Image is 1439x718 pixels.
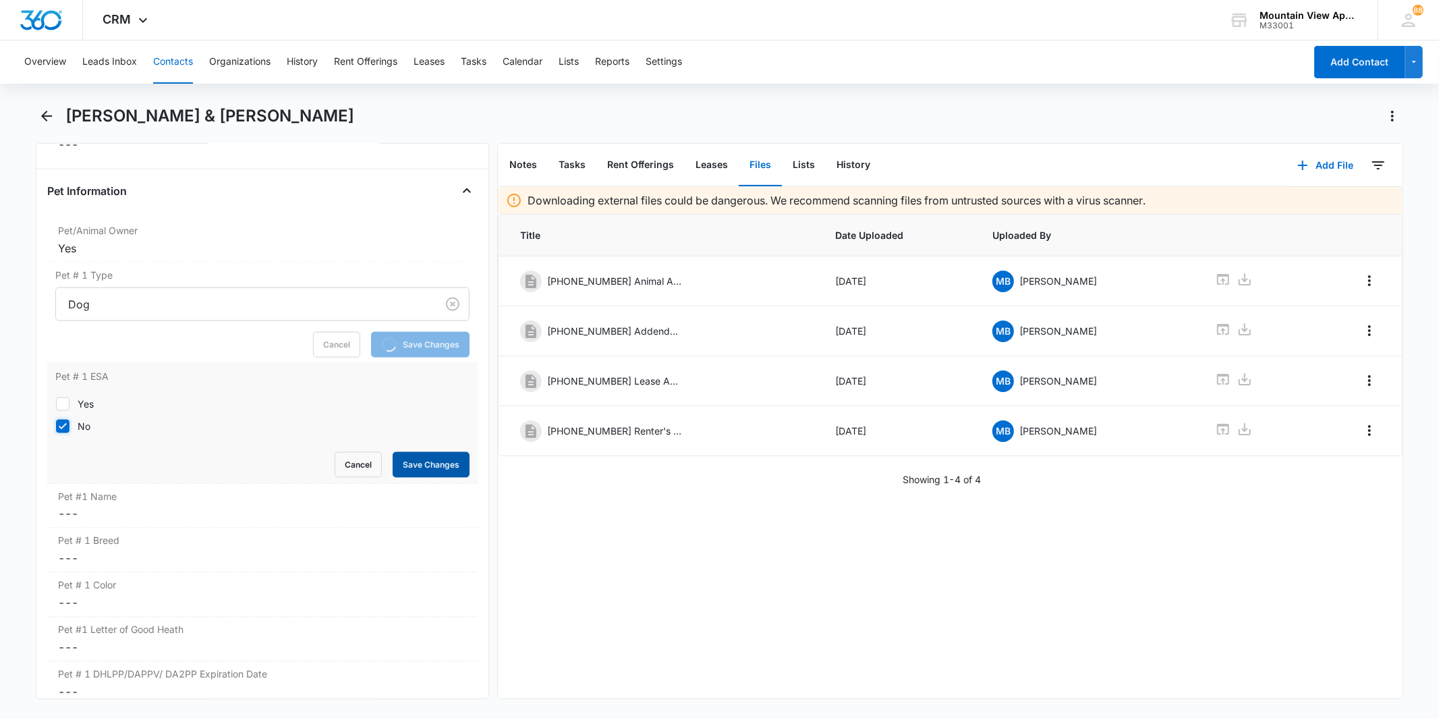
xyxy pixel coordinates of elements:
div: Pet #1 Letter of Good Heath--- [47,617,477,662]
p: [PERSON_NAME] [1019,424,1097,438]
div: Pet # 1 Breed--- [47,528,477,573]
label: Pet # 1 ESA [55,369,469,383]
span: Date Uploaded [835,228,960,242]
div: account id [1260,21,1358,30]
div: notifications count [1413,5,1423,16]
button: Add Contact [1314,46,1405,78]
p: [PERSON_NAME] [1019,374,1097,388]
h4: Pet Information [47,183,127,199]
label: Pet # 1 Color [58,578,466,592]
td: [DATE] [819,306,976,356]
div: account name [1260,10,1358,21]
span: MB [992,321,1014,342]
button: Overflow Menu [1359,270,1380,292]
button: Rent Offerings [596,144,685,186]
button: Settings [646,40,682,84]
dd: --- [58,506,466,522]
button: Back [36,105,57,127]
h1: [PERSON_NAME] & [PERSON_NAME] [65,106,354,126]
p: [PHONE_NUMBER] Addendums.pdf [547,324,682,338]
span: 88 [1413,5,1423,16]
button: Leases [414,40,445,84]
button: Overflow Menu [1359,420,1380,441]
button: Tasks [461,40,486,84]
button: Save Changes [393,452,470,478]
span: Uploaded By [992,228,1183,242]
div: Yes [58,240,466,256]
button: Overflow Menu [1359,320,1380,341]
label: Pet #1 Letter of Good Heath [58,623,466,637]
button: Overflow Menu [1359,370,1380,391]
span: Title [520,228,803,242]
label: Pet # 1 Type [55,268,469,282]
dd: --- [58,684,466,700]
button: History [287,40,318,84]
button: Leases [685,144,739,186]
span: CRM [103,12,132,26]
div: Pet/Animal OwnerYes [47,218,477,263]
p: [PHONE_NUMBER] Renter's Insurance.pdf [547,424,682,438]
td: [DATE] [819,406,976,456]
button: Close [456,180,478,202]
p: [PHONE_NUMBER] Lease Agreement.pdf [547,374,682,388]
p: Downloading external files could be dangerous. We recommend scanning files from untrusted sources... [528,192,1146,209]
button: Contacts [153,40,193,84]
button: Overview [24,40,66,84]
button: Tasks [548,144,596,186]
button: Filters [1367,155,1389,176]
button: Lists [782,144,826,186]
button: Lists [559,40,579,84]
span: MB [992,420,1014,442]
button: Add File [1284,149,1367,182]
label: Pet/Animal Owner [58,223,466,238]
td: [DATE] [819,356,976,406]
span: MB [992,271,1014,292]
button: Leads Inbox [82,40,137,84]
p: [PHONE_NUMBER] Animal Addendum.pdf [547,274,682,288]
button: Actions [1382,105,1403,127]
dd: --- [58,551,466,567]
p: [PERSON_NAME] [1019,274,1097,288]
button: Rent Offerings [334,40,397,84]
button: Clear [442,294,463,315]
button: History [826,144,881,186]
button: Calendar [503,40,542,84]
div: Pet #1 Name--- [47,484,477,528]
div: No [78,419,90,433]
td: [DATE] [819,256,976,306]
dd: --- [58,136,466,153]
p: Showing 1-4 of 4 [903,472,982,487]
button: Files [739,144,782,186]
dd: --- [58,640,466,656]
label: Pet #1 Name [58,489,466,503]
button: Notes [499,144,548,186]
label: Pet # 1 Breed [58,534,466,548]
button: Reports [595,40,629,84]
div: Yes [78,397,94,411]
button: Cancel [335,452,382,478]
button: Organizations [209,40,271,84]
label: Pet # 1 DHLPP/DAPPV/ DA2PP Expiration Date [58,667,466,682]
p: [PERSON_NAME] [1019,324,1097,338]
span: MB [992,370,1014,392]
div: Pet # 1 DHLPP/DAPPV/ DA2PP Expiration Date--- [47,662,477,707]
dd: --- [58,595,466,611]
div: Pet # 1 Color--- [47,573,477,617]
